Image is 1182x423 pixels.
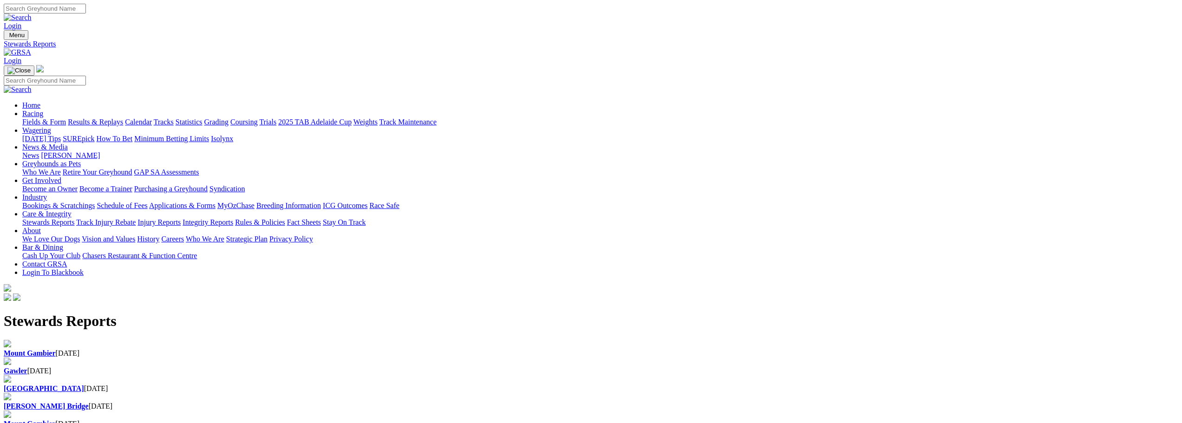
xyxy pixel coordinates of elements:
a: Purchasing a Greyhound [134,185,208,193]
a: Stewards Reports [4,40,1178,48]
img: Search [4,85,32,94]
img: facebook.svg [4,293,11,301]
a: History [137,235,159,243]
a: Privacy Policy [269,235,313,243]
a: Calendar [125,118,152,126]
img: file-red.svg [4,375,11,383]
input: Search [4,4,86,13]
img: logo-grsa-white.png [36,65,44,72]
a: Weights [353,118,378,126]
a: Minimum Betting Limits [134,135,209,143]
h1: Stewards Reports [4,312,1178,330]
div: [DATE] [4,402,1178,410]
div: Wagering [22,135,1178,143]
img: file-red.svg [4,410,11,418]
a: Vision and Values [82,235,135,243]
a: Schedule of Fees [97,202,147,209]
a: Become a Trainer [79,185,132,193]
a: Rules & Policies [235,218,285,226]
a: How To Bet [97,135,133,143]
img: twitter.svg [13,293,20,301]
a: Applications & Forms [149,202,216,209]
a: Fields & Form [22,118,66,126]
a: Retire Your Greyhound [63,168,132,176]
a: ICG Outcomes [323,202,367,209]
a: About [22,227,41,234]
a: Get Involved [22,176,61,184]
img: Close [7,67,31,74]
a: Cash Up Your Club [22,252,80,260]
a: [DATE] Tips [22,135,61,143]
a: Grading [204,118,229,126]
a: Results & Replays [68,118,123,126]
div: Care & Integrity [22,218,1178,227]
div: [DATE] [4,367,1178,375]
a: Tracks [154,118,174,126]
a: Login To Blackbook [22,268,84,276]
a: Bookings & Scratchings [22,202,95,209]
a: Trials [259,118,276,126]
div: Bar & Dining [22,252,1178,260]
a: Race Safe [369,202,399,209]
div: News & Media [22,151,1178,160]
a: We Love Our Dogs [22,235,80,243]
a: GAP SA Assessments [134,168,199,176]
a: Track Injury Rebate [76,218,136,226]
span: Menu [9,32,25,39]
a: Stay On Track [323,218,366,226]
a: Injury Reports [137,218,181,226]
img: file-red.svg [4,340,11,347]
img: logo-grsa-white.png [4,284,11,292]
a: Home [22,101,40,109]
a: Statistics [176,118,202,126]
a: Strategic Plan [226,235,268,243]
a: Greyhounds as Pets [22,160,81,168]
a: Gawler [4,367,27,375]
a: [PERSON_NAME] [41,151,100,159]
a: Breeding Information [256,202,321,209]
a: Contact GRSA [22,260,67,268]
a: Stewards Reports [22,218,74,226]
img: Search [4,13,32,22]
a: Login [4,57,21,65]
a: Track Maintenance [379,118,437,126]
img: file-red.svg [4,393,11,400]
a: Become an Owner [22,185,78,193]
a: Mount Gambier [4,349,56,357]
div: [DATE] [4,349,1178,358]
div: About [22,235,1178,243]
a: 2025 TAB Adelaide Cup [278,118,352,126]
div: [DATE] [4,384,1178,393]
a: Who We Are [22,168,61,176]
a: Industry [22,193,47,201]
a: [PERSON_NAME] Bridge [4,402,89,410]
div: Greyhounds as Pets [22,168,1178,176]
a: MyOzChase [217,202,255,209]
button: Toggle navigation [4,30,28,40]
a: [GEOGRAPHIC_DATA] [4,384,84,392]
a: SUREpick [63,135,94,143]
a: Integrity Reports [183,218,233,226]
a: Who We Are [186,235,224,243]
a: Chasers Restaurant & Function Centre [82,252,197,260]
a: News & Media [22,143,68,151]
button: Toggle navigation [4,65,34,76]
a: Isolynx [211,135,233,143]
a: Racing [22,110,43,117]
img: file-red.svg [4,358,11,365]
a: Bar & Dining [22,243,63,251]
a: Syndication [209,185,245,193]
a: Care & Integrity [22,210,72,218]
a: Careers [161,235,184,243]
input: Search [4,76,86,85]
a: News [22,151,39,159]
div: Industry [22,202,1178,210]
img: GRSA [4,48,31,57]
div: Racing [22,118,1178,126]
a: Fact Sheets [287,218,321,226]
